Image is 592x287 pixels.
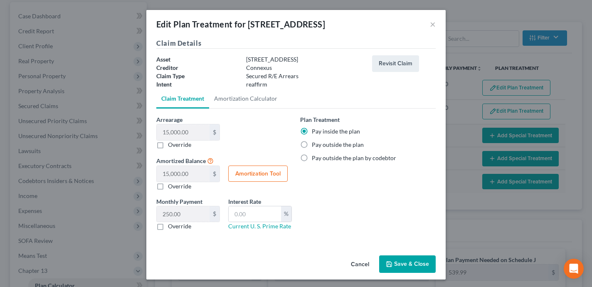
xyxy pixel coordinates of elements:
button: Amortization Tool [228,166,288,182]
input: 0.00 [157,206,210,222]
div: $ [210,124,220,140]
div: Claim Type [152,72,242,80]
a: Current U. S. Prime Rate [228,223,291,230]
label: Pay inside the plan [312,127,360,136]
input: 0.00 [229,206,281,222]
div: Connexus [242,64,368,72]
label: Override [168,141,191,149]
div: Edit Plan Treatment for [STREET_ADDRESS] [156,18,325,30]
label: Arrearage [156,115,183,124]
div: Secured R/E Arrears [242,72,368,80]
div: Asset [152,55,242,64]
label: Plan Treatment [300,115,340,124]
input: 0.00 [157,124,210,140]
button: Cancel [344,256,376,273]
label: Pay outside the plan by codebtor [312,154,396,162]
label: Override [168,222,191,230]
button: Save & Close [379,255,436,273]
div: $ [210,206,220,222]
label: Pay outside the plan [312,141,364,149]
div: [STREET_ADDRESS] [242,55,368,64]
input: 0.00 [157,166,210,182]
label: Interest Rate [228,197,261,206]
a: Claim Treatment [156,89,209,109]
h5: Claim Details [156,38,436,49]
div: % [281,206,291,222]
a: Amortization Calculator [209,89,282,109]
div: Intent [152,80,242,89]
div: $ [210,166,220,182]
span: Amortized Balance [156,157,206,164]
div: Creditor [152,64,242,72]
button: Revisit Claim [372,55,419,72]
div: Open Intercom Messenger [564,259,584,279]
div: reaffirm [242,80,368,89]
label: Monthly Payment [156,197,202,206]
button: × [430,19,436,29]
label: Override [168,182,191,191]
